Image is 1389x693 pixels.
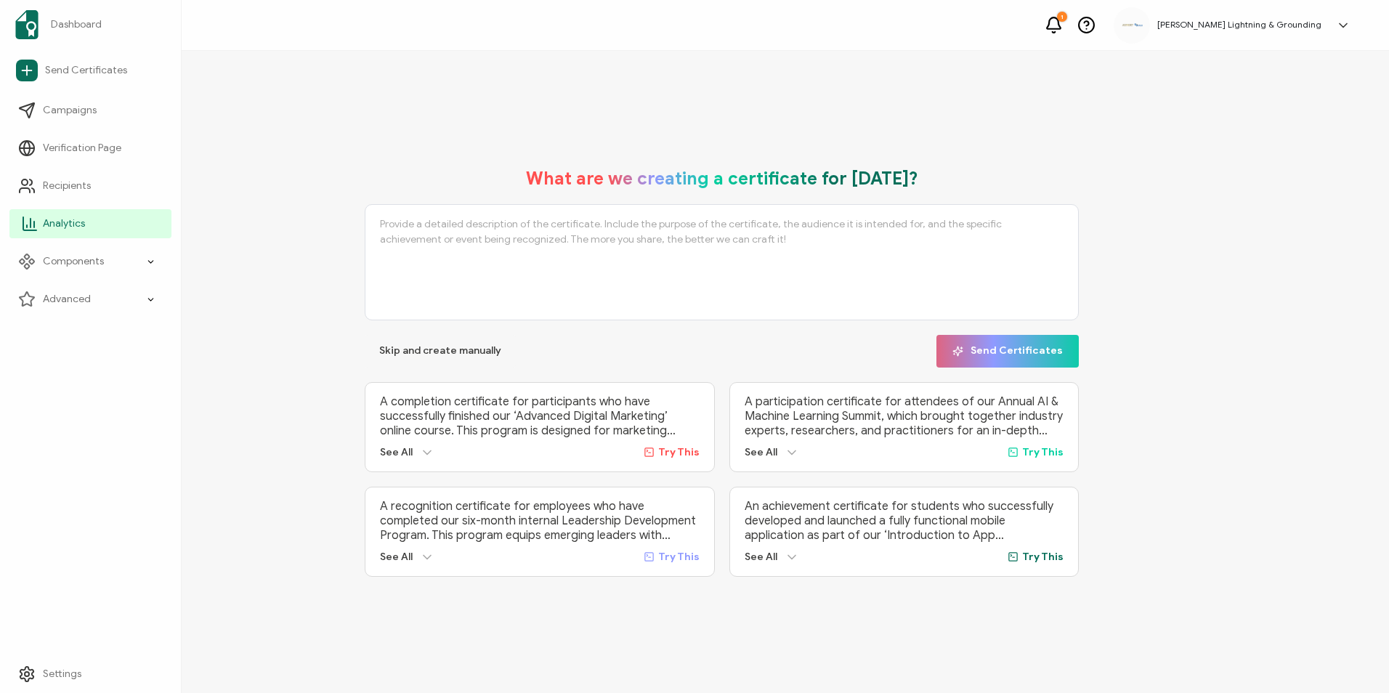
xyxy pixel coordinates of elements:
[1121,23,1143,28] img: aadcaf15-e79d-49df-9673-3fc76e3576c2.png
[936,335,1079,368] button: Send Certificates
[745,394,1064,438] p: A participation certificate for attendees of our Annual AI & Machine Learning Summit, which broug...
[43,254,104,269] span: Components
[9,96,171,125] a: Campaigns
[43,179,91,193] span: Recipients
[380,499,699,543] p: A recognition certificate for employees who have completed our six-month internal Leadership Deve...
[1022,446,1064,458] span: Try This
[9,54,171,87] a: Send Certificates
[658,446,700,458] span: Try This
[745,446,777,458] span: See All
[379,346,501,356] span: Skip and create manually
[526,168,918,190] h1: What are we creating a certificate for [DATE]?
[380,394,699,438] p: A completion certificate for participants who have successfully finished our ‘Advanced Digital Ma...
[15,10,39,39] img: sertifier-logomark-colored.svg
[1157,20,1321,30] h5: [PERSON_NAME] Lightning & Grounding
[9,171,171,200] a: Recipients
[952,346,1063,357] span: Send Certificates
[658,551,700,563] span: Try This
[1316,623,1389,693] iframe: Chat Widget
[43,103,97,118] span: Campaigns
[745,499,1064,543] p: An achievement certificate for students who successfully developed and launched a fully functiona...
[380,446,413,458] span: See All
[9,660,171,689] a: Settings
[745,551,777,563] span: See All
[45,63,127,78] span: Send Certificates
[43,292,91,307] span: Advanced
[9,134,171,163] a: Verification Page
[9,4,171,45] a: Dashboard
[1057,12,1067,22] div: 1
[365,335,516,368] button: Skip and create manually
[1022,551,1064,563] span: Try This
[380,551,413,563] span: See All
[9,209,171,238] a: Analytics
[43,667,81,681] span: Settings
[43,216,85,231] span: Analytics
[43,141,121,155] span: Verification Page
[51,17,102,32] span: Dashboard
